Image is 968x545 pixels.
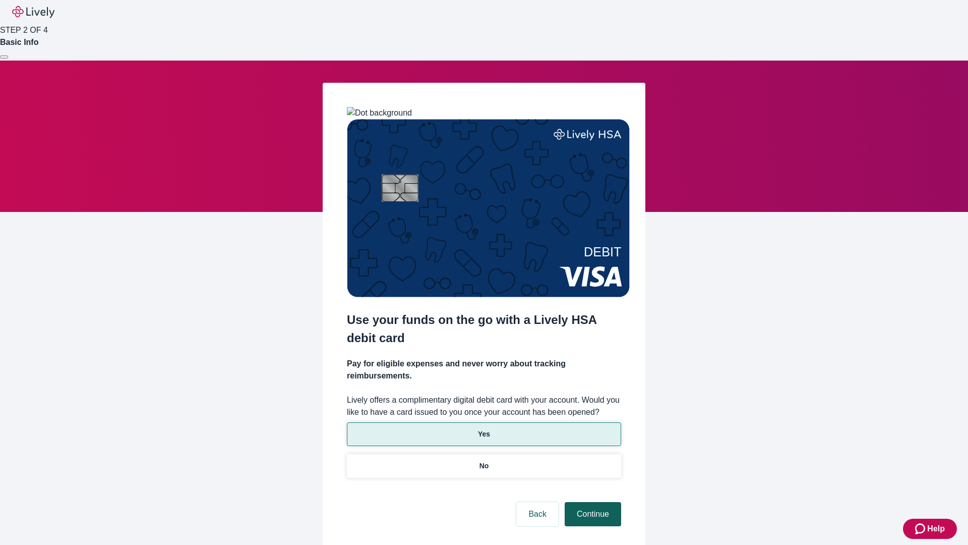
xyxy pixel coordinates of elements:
[516,502,559,526] button: Back
[347,454,621,478] button: No
[479,461,489,471] p: No
[927,523,945,535] span: Help
[478,429,490,440] p: Yes
[347,422,621,446] button: Yes
[915,523,927,535] svg: Zendesk support icon
[347,394,621,418] label: Lively offers a complimentary digital debit card with your account. Would you like to have a card...
[347,107,412,119] img: Dot background
[903,519,957,539] button: Zendesk support iconHelp
[347,358,621,382] h4: Pay for eligible expenses and never worry about tracking reimbursements.
[12,6,54,18] img: Lively
[565,502,621,526] button: Continue
[347,119,630,297] img: Debit card
[347,311,621,347] h2: Use your funds on the go with a Lively HSA debit card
